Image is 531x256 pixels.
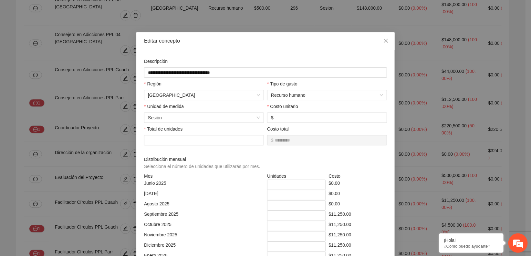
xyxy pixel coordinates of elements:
[3,176,123,199] textarea: Escriba su mensaje y pulse “Intro”
[144,125,182,133] label: Total de unidades
[148,113,260,123] span: Sesión
[327,180,389,190] div: $0.00
[271,137,274,144] span: $
[142,211,265,221] div: Septiembre 2025
[144,156,263,170] span: Distribución mensual
[148,90,260,100] span: Chihuahua
[327,211,389,221] div: $11,250.00
[267,125,289,133] label: Costo total
[34,33,109,41] div: Chatee con nosotros ahora
[144,58,168,65] label: Descripción
[444,244,499,249] p: ¿Cómo puedo ayudarte?
[144,37,387,44] div: Editar concepto
[142,200,265,211] div: Agosto 2025
[106,3,121,19] div: Minimizar ventana de chat en vivo
[327,231,389,241] div: $11,250.00
[142,180,265,190] div: Junio 2025
[142,190,265,200] div: [DATE]
[267,80,297,87] label: Tipo de gasto
[271,114,274,121] span: $
[271,90,383,100] span: Recurso humano
[327,190,389,200] div: $0.00
[327,241,389,252] div: $11,250.00
[142,241,265,252] div: Diciembre 2025
[267,103,298,110] label: Costo unitario
[37,86,89,151] span: Estamos en línea.
[144,164,260,169] span: Selecciona el número de unidades que utilizarás por mes.
[142,221,265,231] div: Octubre 2025
[327,172,389,180] div: Costo
[377,32,395,50] button: Close
[265,172,327,180] div: Unidades
[327,221,389,231] div: $11,250.00
[144,80,161,87] label: Región
[142,231,265,241] div: Noviembre 2025
[444,238,499,243] div: ¡Hola!
[144,103,184,110] label: Unidad de medida
[142,172,265,180] div: Mes
[383,38,389,43] span: close
[327,200,389,211] div: $0.00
